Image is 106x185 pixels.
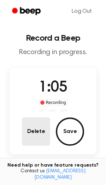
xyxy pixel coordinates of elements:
span: 1:05 [39,80,67,95]
span: Contact us [4,168,102,181]
a: [EMAIL_ADDRESS][DOMAIN_NAME] [34,169,86,180]
p: Recording in progress. [6,48,100,57]
h1: Record a Beep [6,34,100,42]
button: Save Audio Record [56,117,84,146]
a: Beep [7,5,47,18]
div: Recording [39,99,68,106]
a: Log Out [65,3,99,20]
button: Delete Audio Record [22,117,50,146]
